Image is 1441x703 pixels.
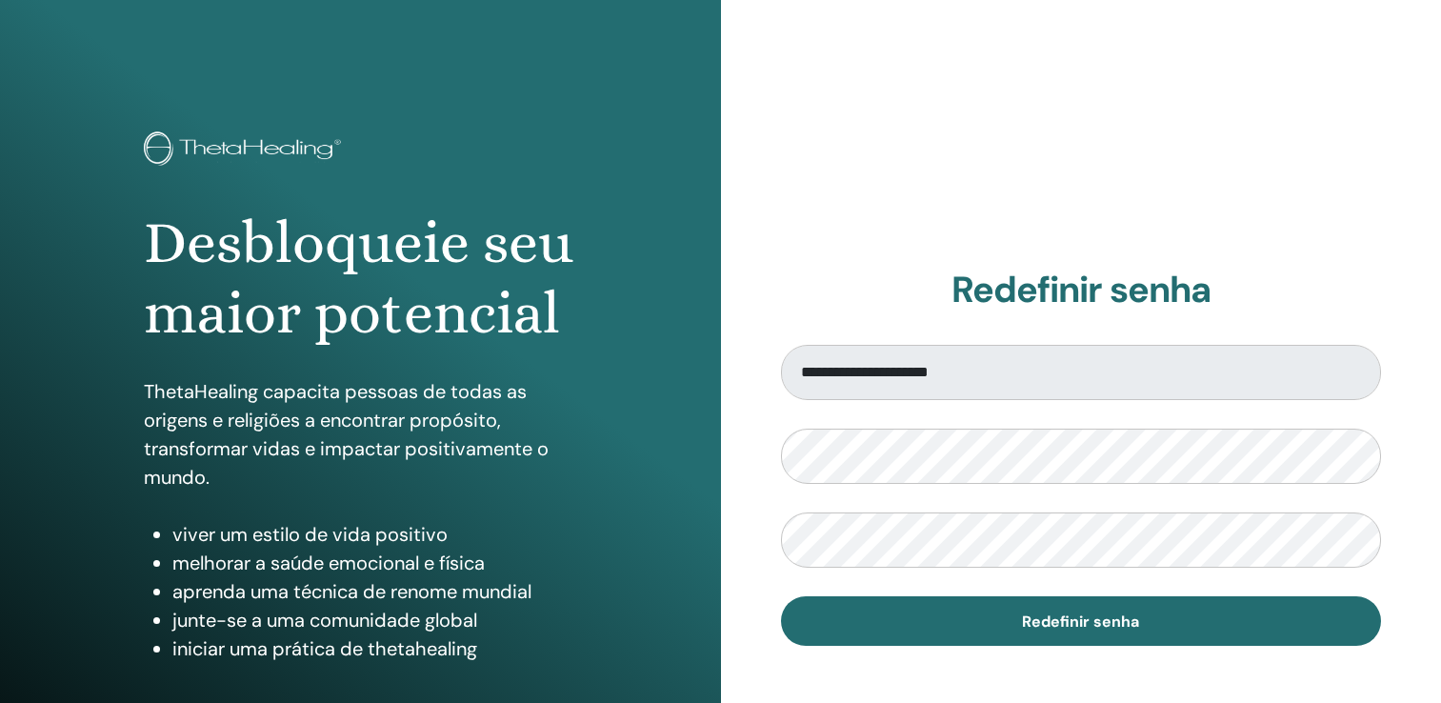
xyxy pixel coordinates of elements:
[172,549,576,577] li: melhorar a saúde emocional e física
[172,606,576,634] li: junte-se a uma comunidade global
[144,208,576,350] h1: Desbloqueie seu maior potencial
[144,377,576,492] p: ThetaHealing capacita pessoas de todas as origens e religiões a encontrar propósito, transformar ...
[781,269,1382,312] h2: Redefinir senha
[781,596,1382,646] button: Redefinir senha
[1022,612,1139,632] span: Redefinir senha
[172,634,576,663] li: iniciar uma prática de thetahealing
[172,577,576,606] li: aprenda uma técnica de renome mundial
[172,520,576,549] li: viver um estilo de vida positivo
